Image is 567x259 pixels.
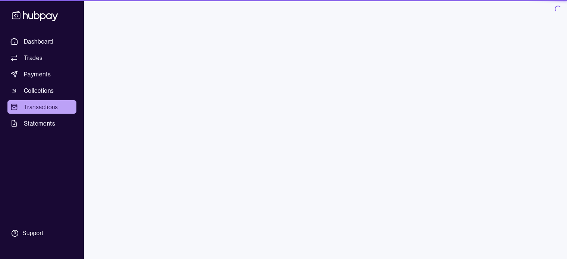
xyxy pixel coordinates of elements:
[7,67,76,81] a: Payments
[24,70,51,79] span: Payments
[24,102,58,111] span: Transactions
[24,86,54,95] span: Collections
[24,119,55,128] span: Statements
[7,117,76,130] a: Statements
[22,229,43,237] div: Support
[7,84,76,97] a: Collections
[7,225,76,241] a: Support
[24,53,42,62] span: Trades
[7,51,76,64] a: Trades
[24,37,53,46] span: Dashboard
[7,100,76,114] a: Transactions
[7,35,76,48] a: Dashboard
